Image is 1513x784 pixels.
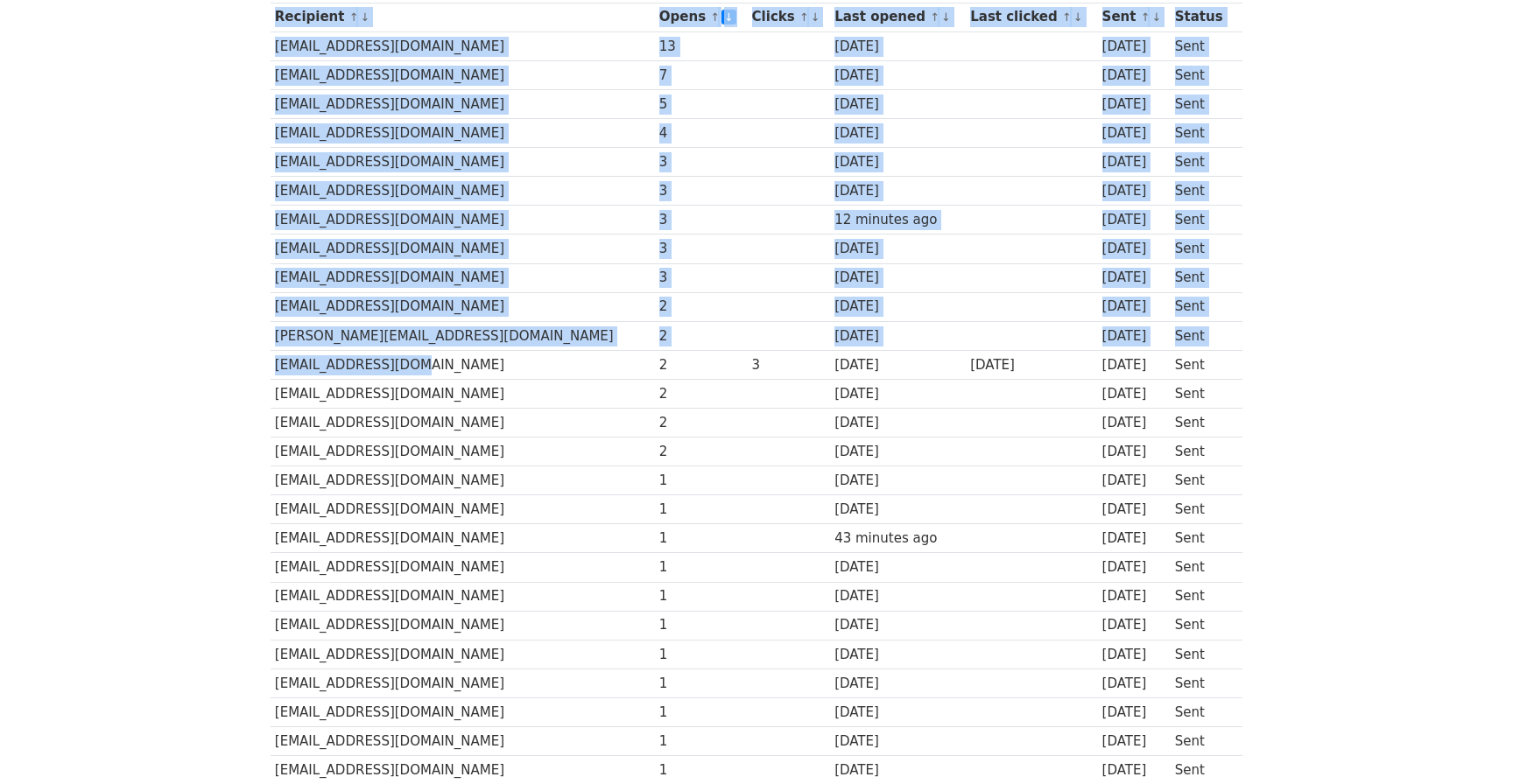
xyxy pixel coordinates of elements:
div: [DATE] [834,94,962,115]
td: [EMAIL_ADDRESS][DOMAIN_NAME] [271,553,655,582]
td: [EMAIL_ADDRESS][DOMAIN_NAME] [271,524,655,553]
td: [EMAIL_ADDRESS][DOMAIN_NAME] [271,60,655,89]
div: 2 [659,384,743,404]
div: [DATE] [834,615,962,635]
div: 1 [659,615,743,635]
div: [DATE] [834,586,962,606]
div: 3 [659,210,743,230]
div: [DATE] [1102,66,1167,86]
td: Sent [1171,727,1233,756]
div: [DATE] [834,442,962,462]
div: [DATE] [834,760,962,780]
a: ↑ [349,10,359,24]
td: [EMAIL_ADDRESS][DOMAIN_NAME] [271,495,655,524]
div: 1 [659,528,743,549]
div: [DATE] [834,297,962,317]
td: [EMAIL_ADDRESS][DOMAIN_NAME] [271,409,655,437]
div: 1 [659,703,743,723]
td: [EMAIL_ADDRESS][DOMAIN_NAME] [271,31,655,60]
div: [DATE] [834,557,962,577]
td: Sent [1171,60,1233,89]
div: [DATE] [1102,268,1167,288]
td: [EMAIL_ADDRESS][DOMAIN_NAME] [271,582,655,611]
td: Sent [1171,553,1233,582]
td: [EMAIL_ADDRESS][DOMAIN_NAME] [271,379,655,408]
div: 1 [659,731,743,752]
div: [DATE] [834,123,962,143]
div: [DATE] [834,355,962,375]
td: [PERSON_NAME][EMAIL_ADDRESS][DOMAIN_NAME] [271,321,655,350]
td: [EMAIL_ADDRESS][DOMAIN_NAME] [271,234,655,263]
div: [DATE] [834,674,962,694]
div: 3 [659,152,743,172]
div: [DATE] [834,66,962,86]
a: ↓ [811,10,820,24]
th: Clicks [748,3,831,31]
div: 3 [659,239,743,259]
div: [DATE] [834,181,962,201]
td: Sent [1171,379,1233,408]
a: ↑ [1062,10,1072,24]
div: [DATE] [1102,615,1167,635]
div: [DATE] [834,703,962,723]
td: [EMAIL_ADDRESS][DOMAIN_NAME] [271,727,655,756]
td: [EMAIL_ADDRESS][DOMAIN_NAME] [271,292,655,321]
div: 1 [659,557,743,577]
div: 2 [659,413,743,433]
td: Sent [1171,263,1233,292]
div: 3 [659,181,743,201]
div: [DATE] [834,239,962,259]
a: ↓ [360,10,369,24]
td: Sent [1171,495,1233,524]
div: 1 [659,760,743,780]
td: [EMAIL_ADDRESS][DOMAIN_NAME] [271,89,655,118]
div: 2 [659,355,743,375]
td: [EMAIL_ADDRESS][DOMAIN_NAME] [271,177,655,206]
a: ↓ [1151,10,1161,24]
div: 3 [752,355,827,375]
td: Sent [1171,292,1233,321]
div: 1 [659,586,743,606]
td: Sent [1171,437,1233,466]
th: Last opened [830,3,966,31]
div: [DATE] [834,326,962,346]
div: [DATE] [1102,413,1167,433]
td: [EMAIL_ADDRESS][DOMAIN_NAME] [271,466,655,495]
td: Sent [1171,119,1233,148]
td: [EMAIL_ADDRESS][DOMAIN_NAME] [271,350,655,379]
td: Sent [1171,31,1233,60]
th: Sent [1098,3,1171,31]
td: [EMAIL_ADDRESS][DOMAIN_NAME] [271,611,655,640]
div: 2 [659,326,743,346]
div: 4 [659,123,743,143]
td: [EMAIL_ADDRESS][DOMAIN_NAME] [271,119,655,148]
td: Sent [1171,409,1233,437]
div: [DATE] [1102,326,1167,346]
div: 1 [659,645,743,665]
div: [DATE] [1102,586,1167,606]
td: Sent [1171,466,1233,495]
a: ↑ [710,10,720,24]
td: [EMAIL_ADDRESS][DOMAIN_NAME] [271,668,655,697]
td: [EMAIL_ADDRESS][DOMAIN_NAME] [271,148,655,177]
th: Recipient [271,3,655,31]
div: [DATE] [1102,123,1167,143]
div: [DATE] [834,152,962,172]
div: [DATE] [1102,500,1167,520]
a: ↑ [799,10,809,24]
div: 1 [659,674,743,694]
div: [DATE] [1102,297,1167,317]
div: [DATE] [834,413,962,433]
a: ↓ [1073,10,1083,24]
div: [DATE] [1102,355,1167,375]
div: [DATE] [1102,37,1167,57]
div: [DATE] [1102,760,1167,780]
div: [DATE] [1102,703,1167,723]
div: [DATE] [1102,674,1167,694]
div: [DATE] [1102,442,1167,462]
td: Sent [1171,611,1233,640]
div: 12 minutes ago [834,210,962,230]
td: Sent [1171,582,1233,611]
div: [DATE] [1102,94,1167,115]
th: Opens [655,3,748,31]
